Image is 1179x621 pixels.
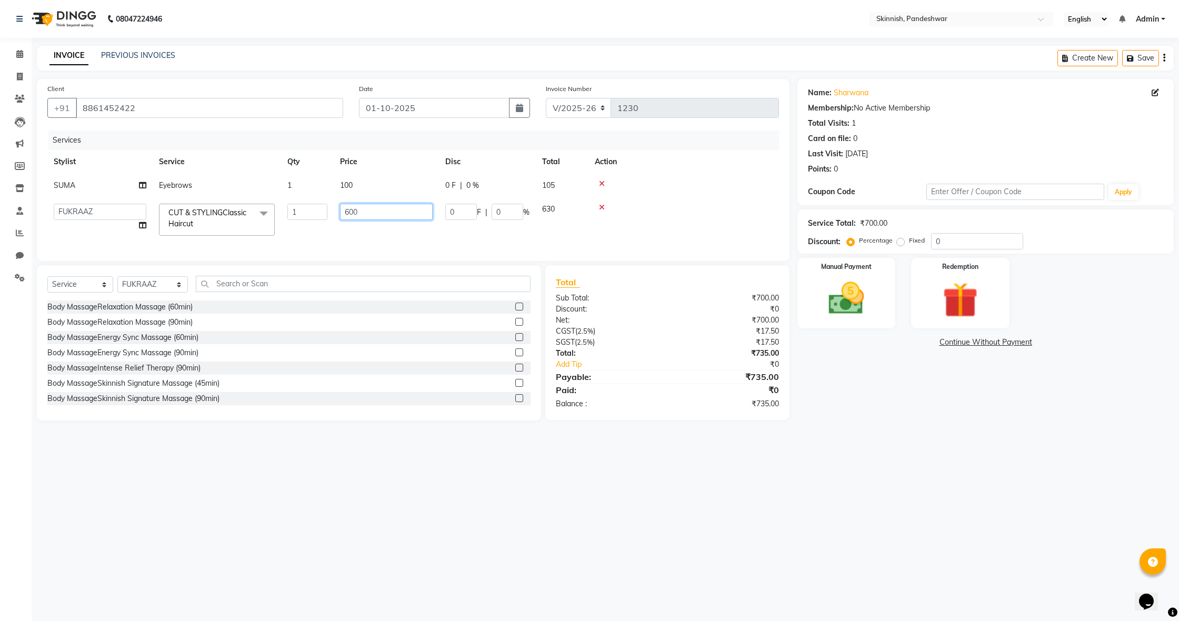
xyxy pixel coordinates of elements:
button: Apply [1108,184,1138,200]
a: Add Tip [548,359,687,370]
span: 2.5% [577,327,593,335]
span: 1 [287,181,292,190]
div: Total: [548,348,667,359]
span: CGST [556,326,575,336]
div: Body MassageSkinnish Signature Massage (45min) [47,378,219,389]
div: ₹700.00 [667,315,787,326]
img: _gift.svg [932,278,990,322]
th: Stylist [47,150,153,174]
span: SUMA [54,181,75,190]
div: 0 [853,133,857,144]
span: % [523,207,529,218]
button: +91 [47,98,77,118]
th: Disc [439,150,536,174]
div: ₹17.50 [667,326,787,337]
div: 1 [852,118,856,129]
span: SGST [556,337,575,347]
div: Body MassageEnergy Sync Massage (90min) [47,347,198,358]
img: _cash.svg [817,278,875,319]
a: x [193,219,198,228]
div: Balance : [548,398,667,409]
span: Eyebrows [159,181,192,190]
div: [DATE] [845,148,868,159]
th: Qty [281,150,334,174]
div: Discount: [548,304,667,315]
div: No Active Membership [808,103,1163,114]
div: Service Total: [808,218,856,229]
button: Save [1122,50,1159,66]
div: ₹0 [687,359,787,370]
input: Search by Name/Mobile/Email/Code [76,98,343,118]
label: Redemption [942,262,978,272]
span: | [460,180,462,191]
div: Card on file: [808,133,851,144]
div: Points: [808,164,832,175]
div: Body MassageSkinnish Signature Massage (90min) [47,393,219,404]
span: 630 [542,204,555,214]
span: Admin [1136,14,1159,25]
label: Fixed [909,236,925,245]
div: Membership: [808,103,854,114]
div: Name: [808,87,832,98]
div: Coupon Code [808,186,926,197]
div: ( ) [548,326,667,337]
th: Price [334,150,439,174]
a: PREVIOUS INVOICES [101,51,175,60]
input: Search or Scan [196,276,531,292]
span: 0 F [445,180,456,191]
span: 100 [340,181,353,190]
span: 105 [542,181,555,190]
span: F [477,207,481,218]
div: Discount: [808,236,841,247]
div: Body MassageEnergy Sync Massage (60min) [47,332,198,343]
div: Sub Total: [548,293,667,304]
th: Total [536,150,588,174]
input: Enter Offer / Coupon Code [926,184,1104,200]
th: Action [588,150,779,174]
div: Body MassageIntense Relief Therapy (90min) [47,363,201,374]
div: ₹700.00 [860,218,887,229]
label: Percentage [859,236,893,245]
iframe: chat widget [1135,579,1168,610]
div: ₹700.00 [667,293,787,304]
div: Services [48,131,787,150]
div: ₹0 [667,384,787,396]
span: 2.5% [577,338,593,346]
div: Paid: [548,384,667,396]
button: Create New [1057,50,1118,66]
div: Last Visit: [808,148,843,159]
label: Date [359,84,373,94]
div: ₹17.50 [667,337,787,348]
div: 0 [834,164,838,175]
div: Net: [548,315,667,326]
a: Continue Without Payment [800,337,1172,348]
div: ₹735.00 [667,348,787,359]
div: ( ) [548,337,667,348]
div: Total Visits: [808,118,850,129]
img: logo [27,4,99,34]
div: Body MassageRelaxation Massage (60min) [47,302,193,313]
div: ₹735.00 [667,398,787,409]
label: Invoice Number [546,84,592,94]
label: Client [47,84,64,94]
div: ₹0 [667,304,787,315]
a: Sharwana [834,87,868,98]
span: 0 % [466,180,479,191]
span: CUT & STYLINGClassic Haircut [168,208,246,228]
div: Body MassageRelaxation Massage (90min) [47,317,193,328]
div: Payable: [548,370,667,383]
div: ₹735.00 [667,370,787,383]
b: 08047224946 [116,4,162,34]
a: INVOICE [49,46,88,65]
span: | [485,207,487,218]
span: Total [556,277,580,288]
label: Manual Payment [821,262,872,272]
th: Service [153,150,281,174]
